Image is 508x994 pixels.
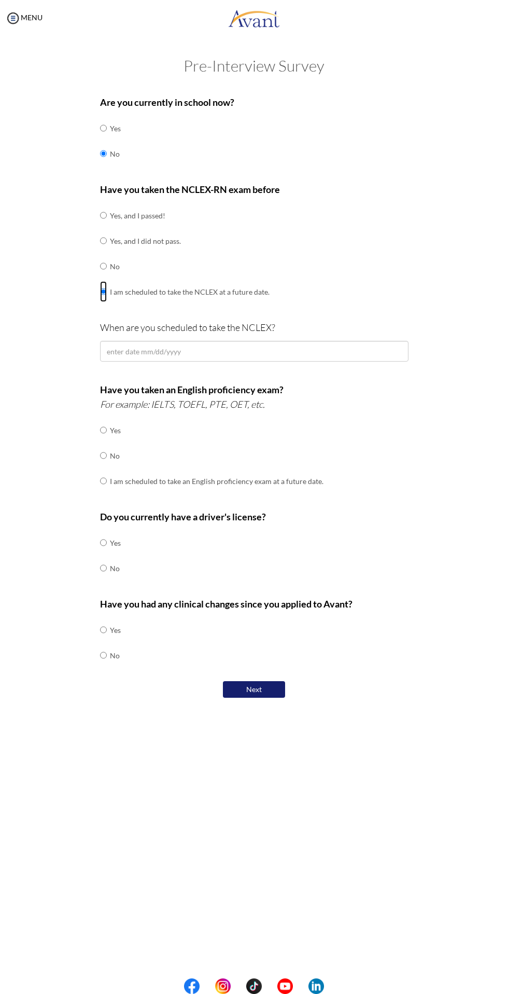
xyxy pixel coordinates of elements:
img: fb.png [184,978,200,994]
td: No [110,556,121,581]
td: I am scheduled to take an English proficiency exam at a future date. [110,468,323,494]
td: Yes, and I did not pass. [110,228,270,254]
img: blank.png [231,978,246,994]
img: blank.png [200,978,215,994]
td: No [110,141,121,167]
b: Are you currently in school now? [100,96,234,108]
img: logo.png [228,3,280,34]
img: in.png [215,978,231,994]
img: li.png [308,978,324,994]
td: No [110,443,323,468]
td: No [110,254,270,279]
b: Do you currently have a driver's license? [100,511,266,522]
h2: Pre-Interview Survey [10,57,498,74]
b: Have you had any clinical changes since you applied to Avant? [100,598,352,610]
td: I am scheduled to take the NCLEX at a future date. [110,279,270,305]
p: When are you scheduled to take the NCLEX? [100,320,408,335]
td: Yes [110,418,323,443]
img: blank.png [262,978,277,994]
b: Have you taken the NCLEX-RN exam before [100,184,280,195]
a: MENU [5,13,43,22]
td: Yes [110,116,121,141]
td: Yes, and I passed! [110,203,270,228]
td: No [110,643,121,668]
i: For example: IELTS, TOEFL, PTE, OET, etc. [100,398,265,410]
button: Next [223,681,285,698]
img: yt.png [277,978,293,994]
td: Yes [110,617,121,643]
img: tt.png [246,978,262,994]
td: Yes [110,530,121,556]
input: enter date mm/dd/yyyy [100,341,408,362]
img: blank.png [293,978,308,994]
img: icon-menu.png [5,10,21,26]
b: Have you taken an English proficiency exam? [100,384,284,395]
